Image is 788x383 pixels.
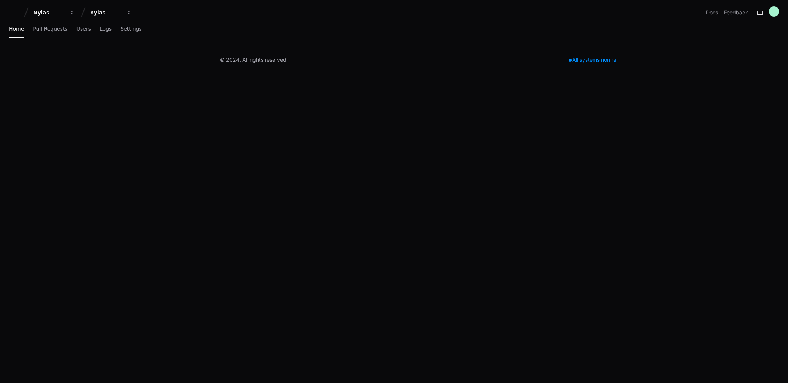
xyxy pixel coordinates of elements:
span: Home [9,27,24,31]
a: Logs [100,21,112,38]
a: Pull Requests [33,21,67,38]
div: Nylas [33,9,65,16]
span: Logs [100,27,112,31]
button: Feedback [724,9,748,16]
a: Docs [706,9,718,16]
div: nylas [90,9,122,16]
a: Settings [120,21,141,38]
a: Home [9,21,24,38]
span: Users [76,27,91,31]
div: © 2024. All rights reserved. [220,56,288,64]
span: Settings [120,27,141,31]
button: nylas [87,6,134,19]
button: Nylas [30,6,78,19]
a: Users [76,21,91,38]
span: Pull Requests [33,27,67,31]
div: All systems normal [564,55,622,65]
